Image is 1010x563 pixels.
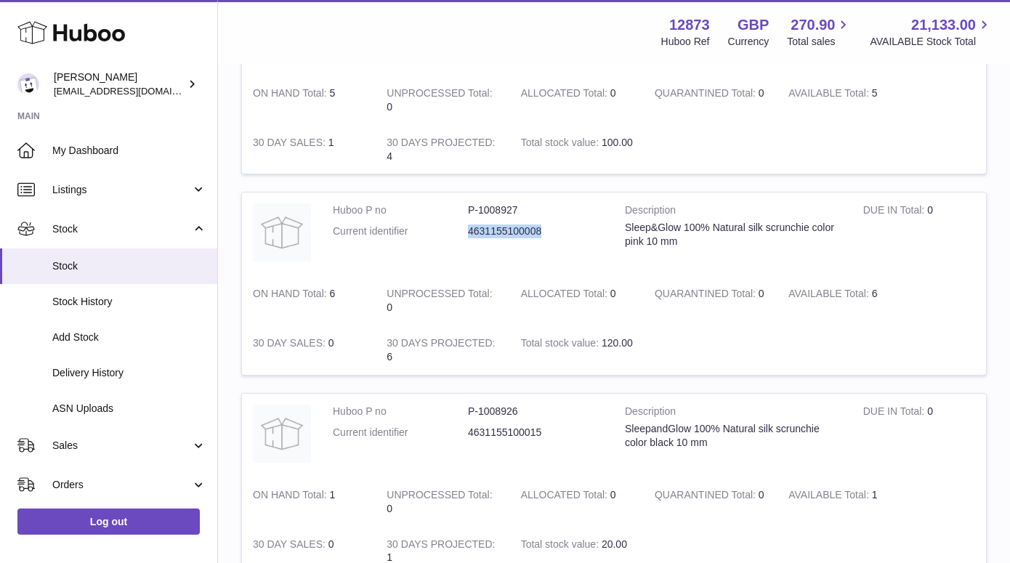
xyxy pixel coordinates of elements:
span: AVAILABLE Stock Total [870,35,993,49]
strong: ALLOCATED Total [521,87,610,102]
strong: QUARANTINED Total [655,489,759,504]
dt: Current identifier [333,224,468,238]
strong: 30 DAYS PROJECTED [387,538,495,554]
dd: 4631155100015 [468,426,603,440]
strong: Total stock value [521,337,602,352]
td: 6 [376,325,509,375]
span: ASN Uploads [52,402,206,416]
strong: AVAILABLE Total [788,87,871,102]
strong: 12873 [669,15,710,35]
img: product image [253,203,311,262]
span: Listings [52,183,191,197]
strong: ALLOCATED Total [521,288,610,303]
strong: 30 DAY SALES [253,137,328,152]
dt: Huboo P no [333,405,468,418]
td: 0 [510,276,644,325]
span: 120.00 [602,337,633,349]
img: product image [253,405,311,463]
strong: 30 DAYS PROJECTED [387,137,495,152]
strong: AVAILABLE Total [788,288,871,303]
td: 1 [242,125,376,174]
td: 5 [777,76,911,125]
td: 0 [852,193,986,276]
dt: Huboo P no [333,203,468,217]
td: 0 [376,276,509,325]
dd: P-1008926 [468,405,603,418]
span: Stock [52,259,206,273]
strong: ON HAND Total [253,87,330,102]
td: 1 [777,477,911,527]
td: 4 [376,125,509,174]
strong: AVAILABLE Total [788,489,871,504]
td: 6 [242,276,376,325]
span: Stock [52,222,191,236]
td: 1 [242,477,376,527]
strong: ON HAND Total [253,489,330,504]
strong: QUARANTINED Total [655,288,759,303]
dd: 4631155100008 [468,224,603,238]
div: Currency [728,35,769,49]
span: Delivery History [52,366,206,380]
dd: P-1008927 [468,203,603,217]
span: Add Stock [52,331,206,344]
span: My Dashboard [52,144,206,158]
strong: GBP [738,15,769,35]
span: 0 [759,87,764,99]
td: 0 [242,325,376,375]
div: [PERSON_NAME] [54,70,185,98]
td: 0 [510,477,644,527]
span: 100.00 [602,137,633,148]
strong: 30 DAY SALES [253,337,328,352]
a: 21,133.00 AVAILABLE Stock Total [870,15,993,49]
strong: QUARANTINED Total [655,87,759,102]
strong: Total stock value [521,538,602,554]
a: 270.90 Total sales [787,15,852,49]
strong: ALLOCATED Total [521,489,610,504]
strong: Description [625,405,841,422]
span: Stock History [52,295,206,309]
dt: Current identifier [333,426,468,440]
strong: ON HAND Total [253,288,330,303]
span: 270.90 [791,15,835,35]
td: 6 [777,276,911,325]
span: 0 [759,288,764,299]
span: 0 [759,489,764,501]
span: Orders [52,478,191,492]
div: SleepandGlow 100% Natural silk scrunchie color black 10 mm [625,422,841,450]
strong: UNPROCESSED Total [387,489,492,504]
strong: UNPROCESSED Total [387,87,492,102]
strong: UNPROCESSED Total [387,288,492,303]
td: 0 [376,477,509,527]
span: 21,133.00 [911,15,976,35]
strong: 30 DAY SALES [253,538,328,554]
strong: 30 DAYS PROJECTED [387,337,495,352]
span: Sales [52,439,191,453]
td: 0 [510,76,644,125]
div: Huboo Ref [661,35,710,49]
strong: Total stock value [521,137,602,152]
span: [EMAIL_ADDRESS][DOMAIN_NAME] [54,85,214,97]
img: tikhon.oleinikov@sleepandglow.com [17,73,39,95]
div: Sleep&Glow 100% Natural silk scrunchie color pink 10 mm [625,221,841,248]
a: Log out [17,509,200,535]
strong: DUE IN Total [863,405,927,421]
td: 0 [852,394,986,477]
span: Total sales [787,35,852,49]
td: 0 [376,76,509,125]
span: 20.00 [602,538,627,550]
td: 5 [242,76,376,125]
strong: Description [625,203,841,221]
strong: DUE IN Total [863,204,927,219]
